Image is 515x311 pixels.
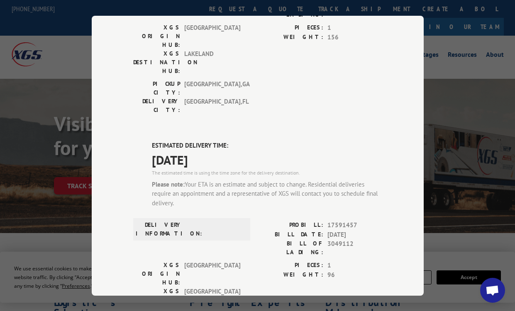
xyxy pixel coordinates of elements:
span: [GEOGRAPHIC_DATA] [184,23,240,49]
span: 3049112 [327,2,382,19]
span: 3049112 [327,239,382,257]
span: 1 [327,261,382,270]
label: DELIVERY CITY: [133,97,180,114]
span: [GEOGRAPHIC_DATA] , FL [184,97,240,114]
span: 156 [327,32,382,42]
label: WEIGHT: [258,270,323,279]
span: [GEOGRAPHIC_DATA] [184,261,240,287]
div: The estimated time is using the time zone for the delivery destination. [152,169,382,176]
label: PROBILL: [258,221,323,230]
label: WEIGHT: [258,32,323,42]
label: XGS ORIGIN HUB: [133,261,180,287]
span: 17591457 [327,221,382,230]
label: BILL OF LADING: [258,2,323,19]
label: XGS ORIGIN HUB: [133,23,180,49]
label: DELIVERY INFORMATION: [136,221,183,238]
label: BILL OF LADING: [258,239,323,257]
span: 96 [327,270,382,279]
label: BILL DATE: [258,230,323,239]
span: LAKELAND [184,49,240,75]
label: PIECES: [258,261,323,270]
label: PICKUP CITY: [133,80,180,97]
label: XGS DESTINATION HUB: [133,49,180,75]
a: Open chat [480,278,505,303]
span: [DATE] [327,230,382,239]
span: [DATE] [152,150,382,169]
label: PIECES: [258,23,323,33]
span: 1 [327,23,382,33]
strong: Please note: [152,180,185,188]
label: ESTIMATED DELIVERY TIME: [152,141,382,151]
div: Your ETA is an estimate and subject to change. Residential deliveries require an appointment and ... [152,180,382,208]
span: [GEOGRAPHIC_DATA] , GA [184,80,240,97]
